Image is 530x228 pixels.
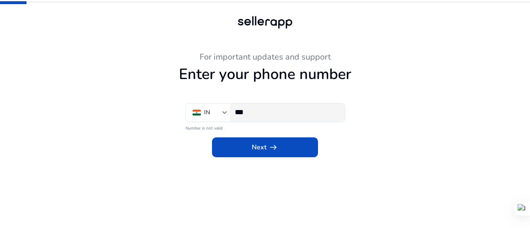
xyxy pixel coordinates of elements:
[204,108,210,117] div: IN
[212,137,318,157] button: Nextarrow_right_alt
[37,52,493,62] h3: For important updates and support
[185,123,344,132] mat-error: Number is not valid
[252,142,278,152] span: Next
[37,65,493,83] h1: Enter your phone number
[268,142,278,152] span: arrow_right_alt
